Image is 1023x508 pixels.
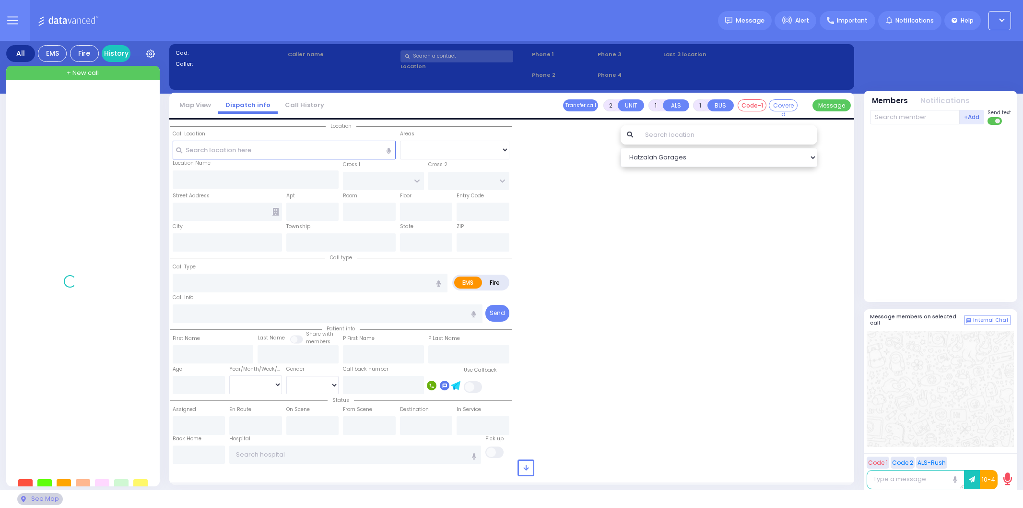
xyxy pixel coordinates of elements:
label: Floor [400,192,412,200]
label: Last 3 location [663,50,755,59]
div: Fire [70,45,99,62]
input: Search member [870,110,960,124]
button: UNIT [618,99,644,111]
span: Message [736,16,764,25]
label: Call Type [173,263,196,271]
span: Patient info [322,325,360,332]
button: Code 2 [891,457,915,469]
label: EMS [454,277,482,289]
label: Room [343,192,357,200]
label: Areas [400,130,414,138]
button: ALS [663,99,689,111]
span: + New call [67,68,99,78]
div: All [6,45,35,62]
label: Turn off text [988,116,1003,126]
label: Fire [482,277,508,289]
input: Search location [639,125,817,145]
button: Code-1 [738,99,766,111]
label: Cross 1 [343,161,360,169]
h5: Message members on selected call [870,314,964,326]
a: Dispatch info [218,100,278,109]
button: Send [485,305,509,322]
label: Cad: [176,49,285,57]
span: Important [837,16,868,25]
label: First Name [173,335,200,342]
label: Cross 2 [428,161,447,169]
label: Gender [286,365,305,373]
label: State [400,223,413,230]
label: From Scene [343,406,372,413]
label: P Last Name [428,335,460,342]
label: Back Home [173,435,201,443]
label: Hospital [229,435,250,443]
span: Phone 3 [598,50,660,59]
a: Call History [278,100,331,109]
span: Help [961,16,974,25]
label: Entry Code [457,192,484,200]
button: BUS [707,99,734,111]
div: EMS [38,45,67,62]
label: Assigned [173,406,196,413]
label: Street Address [173,192,210,200]
span: Other building occupants [272,208,279,216]
label: Location [400,62,529,71]
label: City [173,223,183,230]
button: 10-4 [980,470,998,489]
label: En Route [229,406,251,413]
label: Caller: [176,60,285,68]
span: Location [326,122,356,130]
input: Search location here [173,141,396,159]
label: Call Location [173,130,205,138]
label: Destination [400,406,429,413]
label: In Service [457,406,481,413]
input: Search a contact [400,50,513,62]
div: Year/Month/Week/Day [229,365,282,373]
span: Alert [795,16,809,25]
label: Call back number [343,365,388,373]
span: Notifications [895,16,934,25]
label: Last Name [258,334,285,342]
img: comment-alt.png [966,318,971,323]
label: Pick up [485,435,504,443]
img: Logo [38,14,102,26]
button: Covered [769,99,798,111]
label: ZIP [457,223,464,230]
button: Internal Chat [964,315,1011,326]
button: Message [812,99,851,111]
span: Phone 2 [532,71,594,79]
button: Members [872,96,908,107]
button: Code 1 [867,457,889,469]
small: Share with [306,330,333,338]
button: Notifications [920,96,970,107]
span: Call type [325,254,357,261]
label: P First Name [343,335,375,342]
button: Transfer call [563,99,598,111]
label: Location Name [173,159,211,167]
span: Status [328,397,354,404]
label: Call Info [173,294,193,302]
label: Age [173,365,182,373]
a: Map View [172,100,218,109]
input: Search hospital [229,446,481,464]
button: +Add [960,110,985,124]
label: Apt [286,192,295,200]
span: Send text [988,109,1011,116]
span: Phone 1 [532,50,594,59]
span: members [306,338,330,345]
label: Use Callback [464,366,497,374]
label: On Scene [286,406,310,413]
button: ALS-Rush [916,457,947,469]
span: Phone 4 [598,71,660,79]
label: Township [286,223,310,230]
img: message.svg [725,17,732,24]
a: History [102,45,130,62]
label: Caller name [288,50,397,59]
span: Internal Chat [973,317,1009,324]
div: See map [17,493,62,505]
